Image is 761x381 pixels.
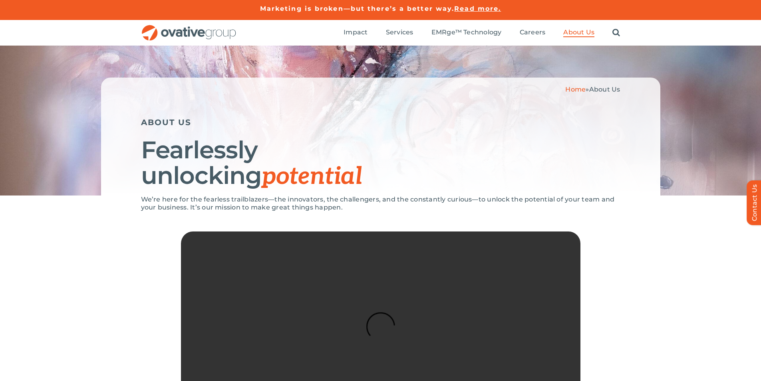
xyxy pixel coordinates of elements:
h5: ABOUT US [141,118,620,127]
a: Services [386,28,413,37]
span: Impact [344,28,368,36]
span: About Us [589,86,620,93]
span: potential [262,162,362,191]
a: Home [565,86,586,93]
a: Careers [520,28,546,37]
a: About Us [563,28,594,37]
a: Marketing is broken—but there’s a better way. [260,5,455,12]
span: Careers [520,28,546,36]
span: Services [386,28,413,36]
a: OG_Full_horizontal_RGB [141,24,237,32]
h1: Fearlessly unlocking [141,137,620,190]
p: We’re here for the fearless trailblazers—the innovators, the challengers, and the constantly curi... [141,195,620,211]
span: EMRge™ Technology [431,28,502,36]
nav: Menu [344,20,620,46]
a: Search [612,28,620,37]
a: EMRge™ Technology [431,28,502,37]
a: Impact [344,28,368,37]
span: About Us [563,28,594,36]
a: Read more. [454,5,501,12]
span: » [565,86,620,93]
